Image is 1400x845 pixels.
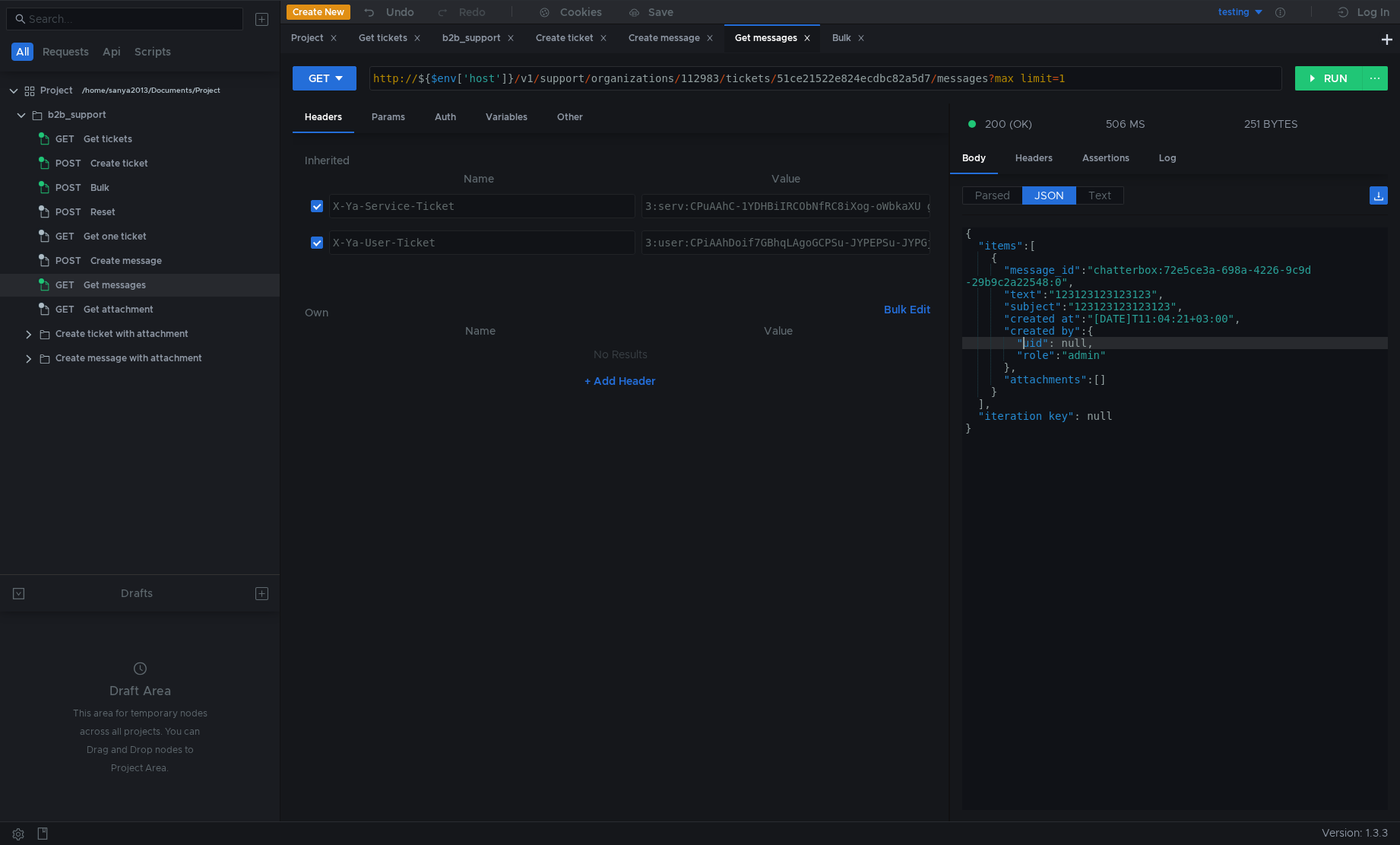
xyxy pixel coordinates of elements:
div: /home/sanya2013/Documents/Project [82,79,220,102]
div: Body [950,145,998,174]
span: POST [55,201,81,224]
div: Get messages [84,274,146,297]
nz-embed-empty: No Results [594,348,648,361]
button: All [11,43,33,61]
div: b2b_support [442,30,515,46]
div: Params [360,103,417,132]
div: Headers [1003,145,1065,173]
div: Create ticket [90,152,148,175]
button: Redo [425,1,496,24]
span: 200 (OK) [985,116,1032,132]
div: Create ticket with attachment [55,322,188,345]
button: Create New [287,5,350,20]
div: 506 MS [1106,117,1145,131]
span: GET [55,225,74,248]
span: POST [55,249,81,272]
div: Log [1147,145,1189,173]
th: Value [632,322,924,340]
span: Parsed [975,189,1010,202]
div: Drafts [121,584,153,602]
div: Headers [293,103,354,133]
div: Undo [386,3,414,21]
div: Redo [459,3,486,21]
div: Create message [90,249,162,272]
div: Auth [423,103,468,132]
div: Create message with attachment [55,347,202,370]
div: Get one ticket [84,225,147,248]
button: RUN [1295,66,1363,91]
div: Create ticket [536,30,607,46]
button: Scripts [130,43,176,61]
h6: Own [305,303,877,322]
div: Get messages [735,30,811,46]
button: Api [98,43,125,61]
div: b2b_support [48,103,106,126]
span: POST [55,176,81,199]
span: JSON [1034,189,1064,202]
div: GET [309,70,330,87]
div: Assertions [1070,145,1142,173]
div: Bulk [90,176,109,199]
button: Requests [38,43,93,61]
th: Value [635,170,936,188]
h6: Inherited [305,151,936,170]
div: Cookies [560,3,602,21]
div: Reset [90,201,116,224]
div: Project [291,30,337,46]
button: Bulk Edit [878,300,936,319]
div: Bulk [832,30,865,46]
div: Get tickets [359,30,421,46]
span: GET [55,128,74,151]
button: Undo [350,1,425,24]
div: Other [545,103,595,132]
div: testing [1218,5,1250,20]
div: Get tickets [84,128,132,151]
th: Name [329,322,632,340]
div: Project [40,79,73,102]
div: 251 BYTES [1244,117,1298,131]
span: GET [55,274,74,297]
div: Get attachment [84,298,154,321]
button: GET [293,66,356,91]
span: Text [1088,189,1111,202]
th: Name [323,170,635,188]
span: POST [55,152,81,175]
span: Version: 1.3.3 [1322,822,1388,844]
input: Search... [29,11,234,27]
div: Save [648,7,673,17]
div: Create message [629,30,714,46]
div: Log In [1357,3,1389,21]
div: Variables [474,103,540,132]
span: GET [55,298,74,321]
button: + Add Header [578,372,662,390]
